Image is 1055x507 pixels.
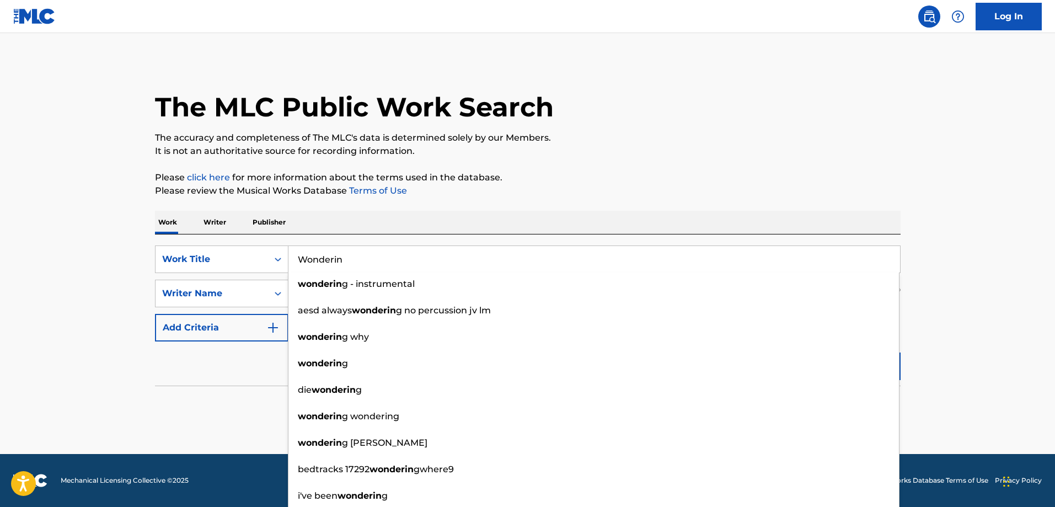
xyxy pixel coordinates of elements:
a: Log In [976,3,1042,30]
span: g [PERSON_NAME] [342,437,427,448]
p: Publisher [249,211,289,234]
img: logo [13,474,47,487]
img: MLC Logo [13,8,56,24]
a: Privacy Policy [995,476,1042,485]
strong: wonderin [369,464,414,474]
p: Work [155,211,180,234]
strong: wonderin [298,279,342,289]
a: Terms of Use [347,185,407,196]
span: g no percussion jv lm [396,305,491,316]
span: g [342,358,348,369]
span: aesd always [298,305,352,316]
p: The accuracy and completeness of The MLC's data is determined solely by our Members. [155,131,901,145]
div: Help [947,6,969,28]
span: g why [342,332,369,342]
span: Mechanical Licensing Collective © 2025 [61,476,189,485]
strong: wonderin [298,358,342,369]
span: die [298,385,312,395]
a: click here [187,172,230,183]
span: i've been [298,490,338,501]
span: g - instrumental [342,279,415,289]
img: search [923,10,936,23]
span: bedtracks 17292 [298,464,369,474]
button: Add Criteria [155,314,288,341]
p: It is not an authoritative source for recording information. [155,145,901,158]
div: Drag [1003,465,1010,498]
div: Writer Name [162,287,261,300]
strong: wonderin [352,305,396,316]
a: Musical Works Database Terms of Use [863,476,988,485]
p: Please for more information about the terms used in the database. [155,171,901,184]
p: Please review the Musical Works Database [155,184,901,198]
a: Public Search [918,6,940,28]
strong: wonderin [298,437,342,448]
img: 9d2ae6d4665cec9f34b9.svg [266,321,280,334]
form: Search Form [155,246,901,386]
strong: wonderin [298,332,342,342]
strong: wonderin [298,411,342,421]
span: g wondering [342,411,399,421]
p: Writer [200,211,229,234]
img: help [951,10,965,23]
div: Work Title [162,253,261,266]
h1: The MLC Public Work Search [155,90,554,124]
iframe: Chat Widget [1000,454,1055,507]
strong: wonderin [312,385,356,395]
span: gwhere9 [414,464,454,474]
strong: wonderin [338,490,382,501]
span: g [356,385,362,395]
span: g [382,490,388,501]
